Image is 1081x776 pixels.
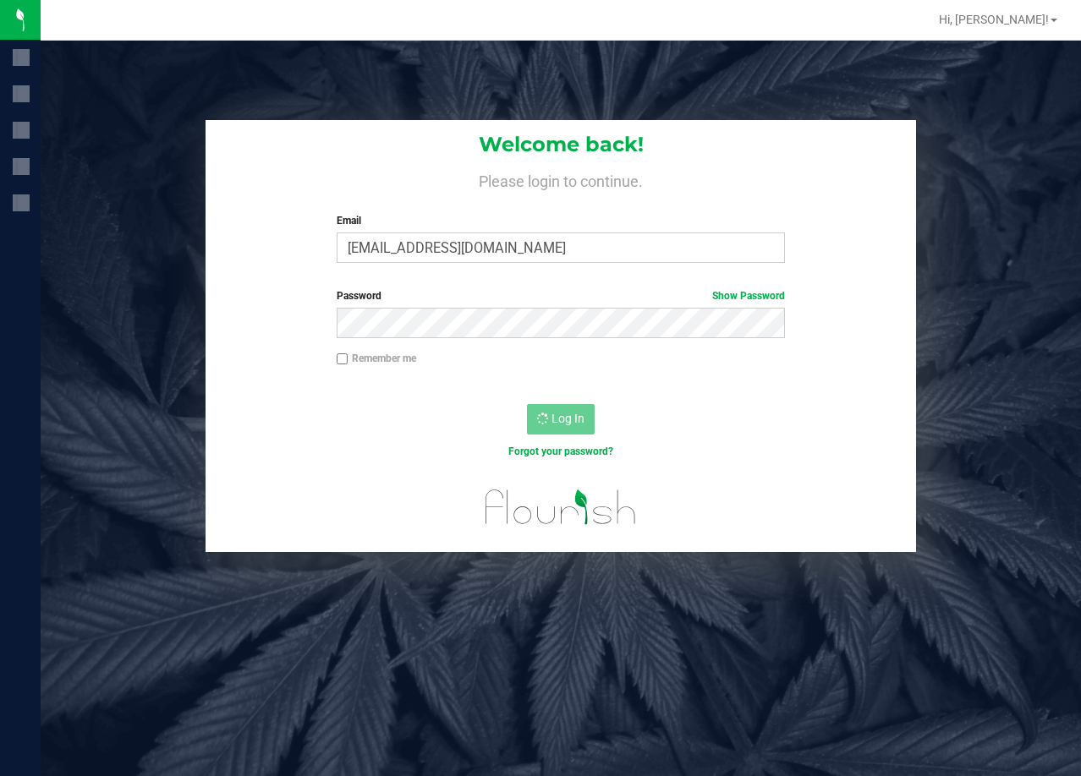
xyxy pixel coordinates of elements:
input: Remember me [337,353,348,365]
img: flourish_logo.svg [472,477,650,538]
a: Forgot your password? [508,445,613,457]
label: Remember me [337,351,416,366]
span: Password [337,290,381,302]
a: Show Password [712,290,785,302]
h4: Please login to continue. [206,169,916,189]
h1: Welcome back! [206,134,916,156]
label: Email [337,213,785,228]
button: Log In [527,404,595,434]
span: Log In [551,412,584,425]
span: Hi, [PERSON_NAME]! [939,13,1049,26]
